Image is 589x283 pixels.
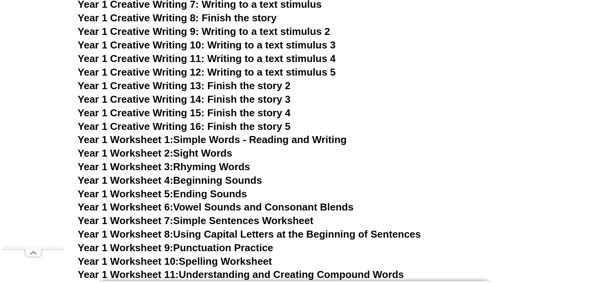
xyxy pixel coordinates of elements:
[78,133,173,145] span: Year 1 Worksheet 1:
[78,268,179,280] span: Year 1 Worksheet 11:
[78,201,354,212] a: Year 1 Worksheet 6:Vowel Sounds and Consonant Blends
[78,255,179,267] span: Year 1 Worksheet 10:
[78,188,247,199] a: Year 1 Worksheet 5:Ending Sounds
[78,107,291,118] a: Year 1 Creative Writing 15: Finish the story 4
[78,133,347,145] a: Year 1 Worksheet 1:Simple Words - Reading and Writing
[78,26,330,37] a: Year 1 Creative Writing 9: Writing to a text stimulus 2
[78,174,262,186] a: Year 1 Worksheet 4:Beginning Sounds
[78,79,291,91] a: Year 1 Creative Writing 13: Finish the story 2
[78,12,277,24] a: Year 1 Creative Writing 8: Finish the story
[78,39,336,51] a: Year 1 Creative Writing 10: Writing to a text stimulus 3
[78,93,291,105] a: Year 1 Creative Writing 14: Finish the story 3
[78,242,273,253] a: Year 1 Worksheet 9:Punctuation Practice
[78,242,173,253] span: Year 1 Worksheet 9:
[2,14,64,247] iframe: Advertisement
[78,214,173,226] span: Year 1 Worksheet 7:
[78,188,173,199] span: Year 1 Worksheet 5:
[78,228,421,240] a: Year 1 Worksheet 8:Using Capital Letters at the Beginning of Sentences
[78,66,336,78] a: Year 1 Creative Writing 12: Writing to a text stimulus 5
[78,174,173,186] span: Year 1 Worksheet 4:
[78,255,272,267] a: Year 1 Worksheet 10:Spelling Worksheet
[78,120,291,132] a: Year 1 Creative Writing 16: Finish the story 5
[78,228,173,240] span: Year 1 Worksheet 8:
[78,147,232,159] a: Year 1 Worksheet 2:Sight Words
[78,160,173,172] span: Year 1 Worksheet 3:
[78,160,250,172] a: Year 1 Worksheet 3:Rhyming Words
[460,196,589,283] iframe: Chat Widget
[78,53,336,64] a: Year 1 Creative Writing 11: Writing to a text stimulus 4
[78,147,173,159] span: Year 1 Worksheet 2:
[78,214,314,226] a: Year 1 Worksheet 7:Simple Sentences Worksheet
[78,268,404,280] a: Year 1 Worksheet 11:Understanding and Creating Compound Words
[78,201,173,212] span: Year 1 Worksheet 6:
